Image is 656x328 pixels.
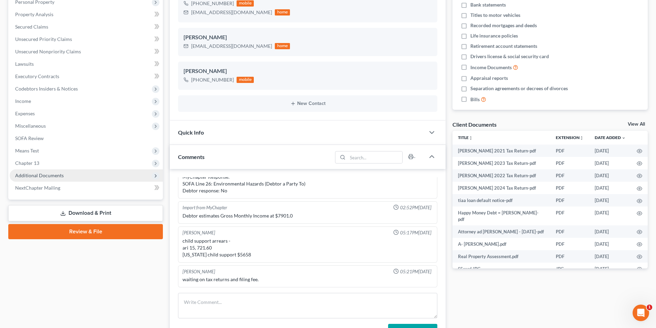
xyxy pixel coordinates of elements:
a: Executory Contracts [10,70,163,83]
td: PDF [550,182,589,194]
div: [PERSON_NAME] [183,230,215,236]
span: Lawsuits [15,61,34,67]
span: Codebtors Insiders & Notices [15,86,78,92]
iframe: Intercom live chat [633,305,649,321]
div: MyChapter Response: SOFA Line 26: Environmental Hazards (Debtor a Party To) Debtor response: No [183,173,433,194]
td: PDF [550,225,589,238]
td: JPG [550,263,589,275]
input: Search... [348,151,403,163]
td: [PERSON_NAME] 2023 Tax Return-pdf [452,157,550,169]
i: unfold_more [469,136,473,140]
span: Life insurance policies [470,32,518,39]
span: Chapter 13 [15,160,39,166]
div: waiting on tax returns and filing fee. [183,276,433,283]
a: Date Added expand_more [595,135,626,140]
td: [DATE] [589,238,631,250]
td: PDF [550,194,589,207]
span: Comments [178,154,205,160]
span: 05:21PM[DATE] [400,268,431,275]
span: Appraisal reports [470,75,508,82]
span: SOFA Review [15,135,44,141]
span: Unsecured Nonpriority Claims [15,49,81,54]
a: Unsecured Nonpriority Claims [10,45,163,58]
a: SOFA Review [10,132,163,145]
div: child support arrears - ari 15, 721.60 [US_STATE] child support $5658 [183,237,433,258]
span: Bills [470,96,480,103]
span: Miscellaneous [15,123,46,129]
span: NextChapter Mailing [15,185,60,191]
div: home [275,9,290,15]
div: [EMAIL_ADDRESS][DOMAIN_NAME] [191,43,272,50]
span: 1 [647,305,652,310]
td: Attorney ad [PERSON_NAME] - [DATE]-pdf [452,225,550,238]
td: Real Property Assessment.pdf [452,250,550,263]
div: Client Documents [452,121,497,128]
td: [PERSON_NAME] 2021 Tax Return-pdf [452,145,550,157]
td: [DATE] [589,145,631,157]
div: mobile [237,0,254,7]
button: New Contact [184,101,432,106]
span: Drivers license & social security card [470,53,549,60]
a: Lawsuits [10,58,163,70]
td: PDF [550,169,589,182]
a: Secured Claims [10,21,163,33]
td: SScard.JPG [452,263,550,275]
span: Quick Info [178,129,204,136]
span: Income Documents [470,64,512,71]
a: View All [628,122,645,127]
span: Secured Claims [15,24,48,30]
a: Review & File [8,224,163,239]
td: PDF [550,238,589,250]
td: [DATE] [589,157,631,169]
div: [EMAIL_ADDRESS][DOMAIN_NAME] [191,9,272,16]
td: tiaa loan default notice-pdf [452,194,550,207]
i: unfold_more [580,136,584,140]
div: [PERSON_NAME] [184,67,432,75]
a: Download & Print [8,205,163,221]
td: [DATE] [589,169,631,182]
td: [DATE] [589,250,631,263]
span: Executory Contracts [15,73,59,79]
span: Income [15,98,31,104]
span: Unsecured Priority Claims [15,36,72,42]
td: [DATE] [589,182,631,194]
td: [DATE] [589,194,631,207]
a: Unsecured Priority Claims [10,33,163,45]
span: Recorded mortgages and deeds [470,22,537,29]
div: Import from MyChapter [183,204,227,211]
span: Additional Documents [15,172,64,178]
span: Means Test [15,148,39,154]
span: Retirement account statements [470,43,537,50]
a: Property Analysis [10,8,163,21]
a: NextChapter Mailing [10,182,163,194]
td: PDF [550,145,589,157]
span: 05:17PM[DATE] [400,230,431,236]
span: Separation agreements or decrees of divorces [470,85,568,92]
td: [DATE] [589,225,631,238]
span: 02:52PM[DATE] [400,204,431,211]
td: [DATE] [589,263,631,275]
span: Expenses [15,110,35,116]
div: mobile [237,77,254,83]
div: home [275,43,290,49]
div: Debtor estimates Gross Monthly Income at $7901.0 [183,212,433,219]
td: [PERSON_NAME] 2024 Tax Return-pdf [452,182,550,194]
div: [PERSON_NAME] [184,33,432,42]
td: PDF [550,250,589,263]
span: Property Analysis [15,11,53,17]
td: [PERSON_NAME] 2022 Tax Return-pdf [452,169,550,182]
div: [PERSON_NAME] [183,268,215,275]
td: [DATE] [589,207,631,225]
td: PDF [550,207,589,225]
td: A- [PERSON_NAME].pdf [452,238,550,250]
td: PDF [550,157,589,169]
span: Bank statements [470,1,506,8]
span: Titles to motor vehicles [470,12,520,19]
a: Titleunfold_more [458,135,473,140]
div: [PHONE_NUMBER] [191,76,234,83]
i: expand_more [622,136,626,140]
td: Happy Money Debt = [PERSON_NAME]-pdf [452,207,550,225]
a: Extensionunfold_more [556,135,584,140]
